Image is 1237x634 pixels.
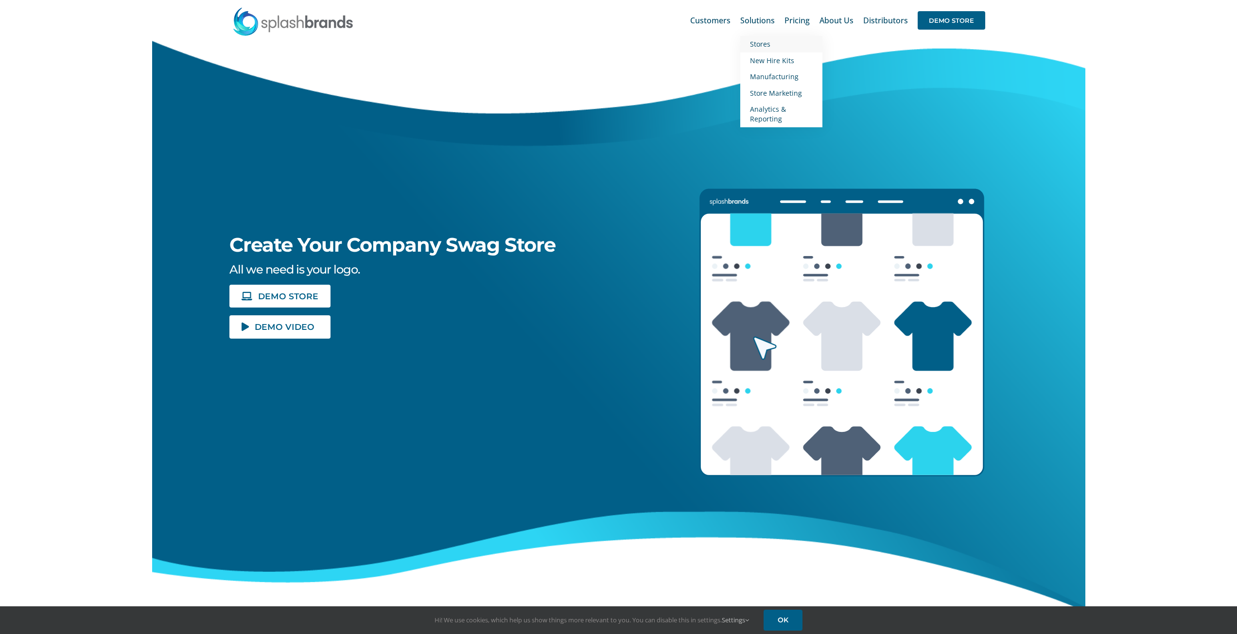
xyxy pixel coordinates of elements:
[784,17,810,24] span: Pricing
[255,323,314,331] span: DEMO VIDEO
[232,7,354,36] img: SplashBrands.com Logo
[435,616,749,624] span: Hi! We use cookies, which help us show things more relevant to you. You can disable this in setti...
[740,101,822,127] a: Analytics & Reporting
[740,17,775,24] span: Solutions
[740,85,822,102] a: Store Marketing
[863,5,908,36] a: Distributors
[750,72,799,81] span: Manufacturing
[750,88,802,98] span: Store Marketing
[690,17,731,24] span: Customers
[740,52,822,69] a: New Hire Kits
[750,104,786,123] span: Analytics & Reporting
[740,69,822,85] a: Manufacturing
[229,233,556,257] span: Create Your Company Swag Store
[918,5,985,36] a: DEMO STORE
[819,17,854,24] span: About Us
[740,36,822,52] a: Stores
[750,39,770,49] span: Stores
[229,262,360,276] span: All we need is your logo.
[918,11,985,30] span: DEMO STORE
[258,292,318,300] span: DEMO STORE
[690,5,731,36] a: Customers
[722,616,749,624] a: Settings
[750,56,794,65] span: New Hire Kits
[690,5,985,36] nav: Main Menu
[764,610,802,631] a: OK
[863,17,908,24] span: Distributors
[784,5,810,36] a: Pricing
[229,285,331,308] a: DEMO STORE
